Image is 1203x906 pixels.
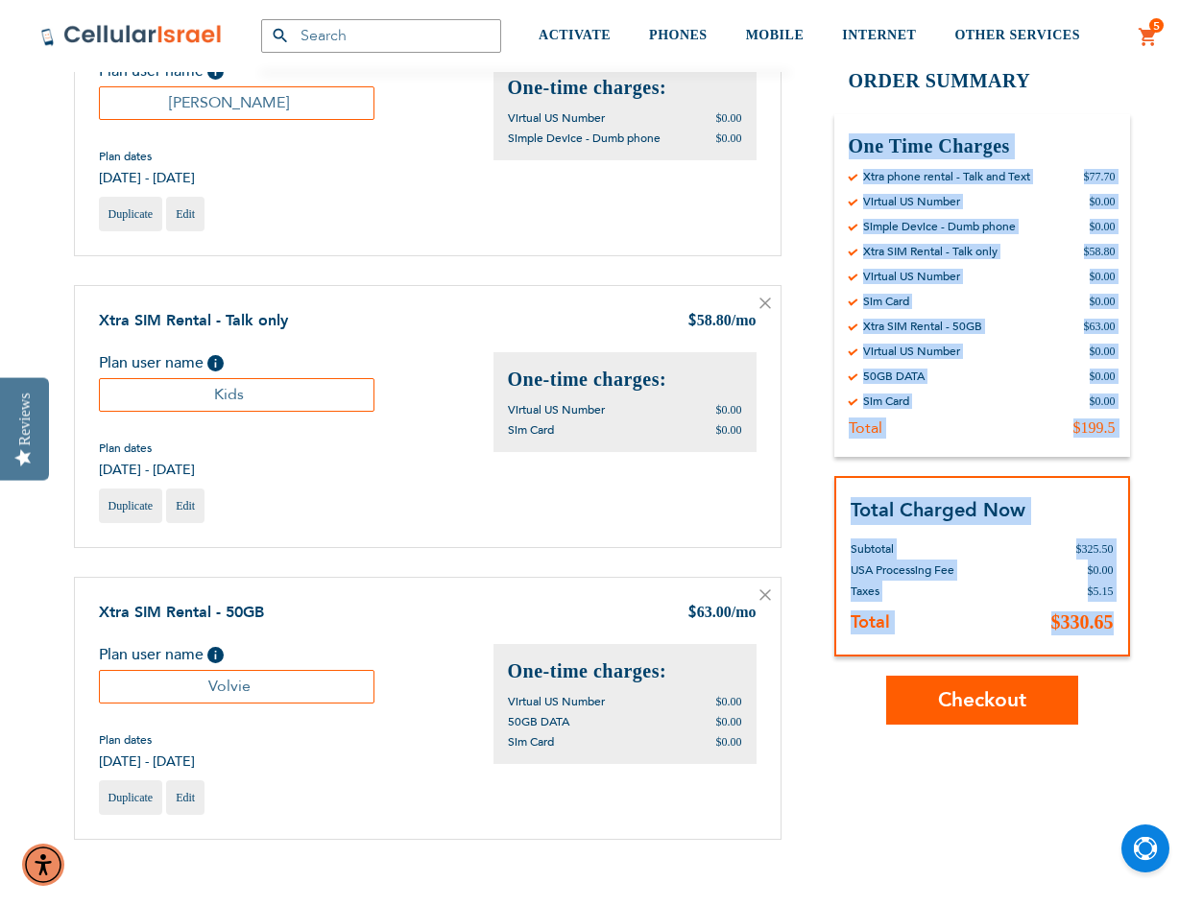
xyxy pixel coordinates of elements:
span: Edit [176,207,195,221]
div: $0.00 [1090,269,1116,284]
span: USA Processing Fee [851,562,954,578]
span: $ [687,311,697,333]
span: MOBILE [746,28,805,42]
div: $77.70 [1084,169,1116,184]
div: $0.00 [1090,294,1116,309]
div: $0.00 [1090,393,1116,409]
span: Plan dates [99,149,195,164]
span: $0.00 [716,715,742,728]
div: $0.00 [1090,344,1116,359]
a: Duplicate [99,197,163,231]
img: Cellular Israel Logo [40,24,223,47]
strong: Total Charged Now [851,497,1025,523]
div: Reviews [16,393,34,445]
span: Checkout [938,686,1026,714]
span: PHONES [649,28,708,42]
span: Sim Card [508,734,554,750]
div: $58.80 [1084,244,1116,259]
span: OTHER SERVICES [954,28,1080,42]
div: Xtra SIM Rental - Talk only [863,244,998,259]
span: $330.65 [1051,611,1114,632]
div: $199.5 [1073,418,1116,438]
span: Plan dates [99,441,195,456]
span: Plan user name [99,352,204,373]
div: 58.80 [687,310,757,333]
a: Edit [166,197,205,231]
h3: One Time Charges [849,133,1116,159]
span: Plan user name [99,644,204,665]
span: 50GB DATA [508,714,569,729]
span: ACTIVATE [539,28,611,42]
span: Duplicate [108,207,154,221]
strong: Total [851,610,890,634]
span: $5.15 [1088,584,1114,598]
span: Virtual US Number [508,110,605,126]
a: Duplicate [99,489,163,523]
a: Xtra SIM Rental - 50GB [99,602,264,623]
th: Subtotal [851,524,1015,560]
div: Accessibility Menu [22,844,64,886]
div: $63.00 [1084,319,1116,334]
div: Total [849,418,882,438]
a: 5 [1138,26,1159,49]
a: Edit [166,489,205,523]
span: /mo [732,604,757,620]
input: Search [261,19,501,53]
h2: One-time charges: [508,367,742,393]
span: Simple Device - Dumb phone [508,131,661,146]
div: Virtual US Number [863,344,960,359]
span: $0.00 [716,131,742,145]
span: Help [207,647,224,663]
a: Duplicate [99,780,163,815]
div: Virtual US Number [863,194,960,209]
h2: Order Summary [834,67,1130,95]
div: Simple Device - Dumb phone [863,219,1016,234]
span: Virtual US Number [508,402,605,417]
span: $0.00 [716,111,742,125]
span: Duplicate [108,791,154,804]
span: [DATE] - [DATE] [99,752,195,771]
span: Edit [176,499,195,513]
span: Help [207,355,224,371]
span: Edit [176,791,195,804]
span: $0.00 [716,695,742,708]
span: Sim Card [508,422,554,438]
div: 63.00 [687,602,757,625]
div: $0.00 [1090,369,1116,384]
span: 5 [1153,18,1160,34]
h2: One-time charges: [508,658,742,684]
span: $325.50 [1076,542,1114,556]
div: $0.00 [1090,219,1116,234]
div: Xtra SIM Rental - 50GB [863,319,982,334]
div: Xtra phone rental - Talk and Text [863,169,1030,184]
h2: One-time charges: [508,75,742,101]
span: $0.00 [716,403,742,417]
div: $0.00 [1090,194,1116,209]
a: Edit [166,780,205,815]
span: $0.00 [716,423,742,437]
a: Xtra SIM Rental - Talk only [99,310,288,331]
th: Taxes [851,581,1015,602]
span: $0.00 [716,735,742,749]
span: [DATE] - [DATE] [99,461,195,479]
button: Checkout [886,676,1078,725]
span: Plan dates [99,732,195,748]
div: 50GB DATA [863,369,925,384]
div: Sim Card [863,294,909,309]
span: $ [687,603,697,625]
span: INTERNET [842,28,916,42]
span: [DATE] - [DATE] [99,169,195,187]
span: $0.00 [1088,563,1114,577]
div: Sim Card [863,393,909,409]
span: Duplicate [108,499,154,513]
div: Virtual US Number [863,269,960,284]
span: /mo [732,312,757,328]
span: Virtual US Number [508,694,605,709]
